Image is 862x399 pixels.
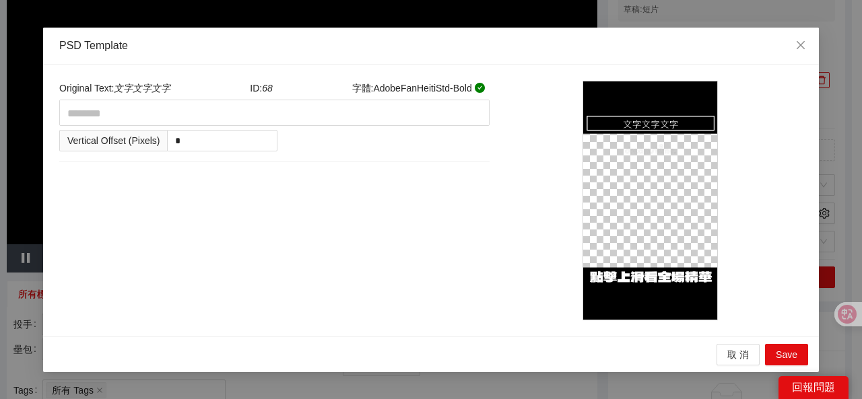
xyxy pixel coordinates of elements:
div: 字體 : AdobeFanHeitiStd-Bold [352,81,490,96]
div: 回報問題 [778,376,849,399]
div: PSD Template [59,38,803,53]
i: 文字文字文字 [114,83,170,94]
span: Save [776,347,797,361]
div: Vertical Offset (Pixels) [59,130,167,151]
button: Save [765,343,808,365]
i: 68 [262,83,273,94]
div: Original Text: [59,81,170,96]
button: Close [783,28,819,64]
img: generate [583,81,718,320]
span: 取 消 [727,347,749,361]
span: check-circle [475,82,485,92]
button: 取 消 [717,343,760,365]
div: ID: [250,81,272,96]
span: close [795,40,806,50]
